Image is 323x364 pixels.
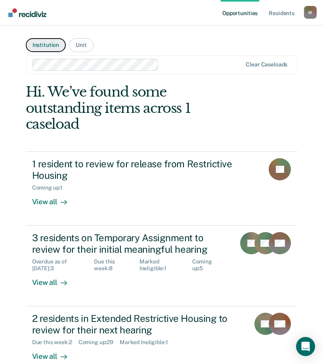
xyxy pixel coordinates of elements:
div: Coming up : 1 [32,184,69,191]
div: Hi. We’ve found some outstanding items across 1 caseload [26,84,243,132]
img: Recidiviz [8,8,46,17]
div: View all [32,271,76,287]
button: Profile dropdown button [304,6,317,19]
div: Due this week : 8 [94,258,139,272]
div: Coming up : 29 [78,339,120,346]
div: Open Intercom Messenger [296,337,315,356]
div: 3 residents on Temporary Assignment to review for their initial meaningful hearing [32,232,229,255]
button: Institution [26,38,66,52]
div: 2 residents in Extended Restrictive Housing to review for their next hearing [32,313,244,336]
div: Marked Ineligible : 1 [120,339,174,346]
div: Clear caseloads [246,61,287,68]
div: Overdue as of [DATE] : 3 [32,258,94,272]
div: Due this week : 2 [32,339,78,346]
div: Marked Ineligible : 1 [140,258,192,272]
a: 3 residents on Temporary Assignment to review for their initial meaningful hearingOverdue as of [... [26,226,298,306]
button: Unit [69,38,93,52]
a: 1 resident to review for release from Restrictive HousingComing up:1View all [26,151,298,226]
div: M [304,6,317,19]
div: 1 resident to review for release from Restrictive Housing [32,158,258,181]
div: View all [32,191,76,207]
div: View all [32,345,76,361]
div: Coming up : 5 [192,258,229,272]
